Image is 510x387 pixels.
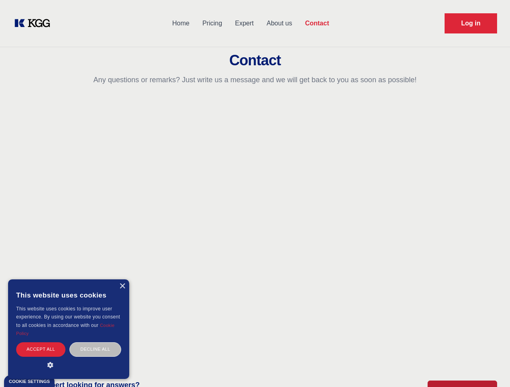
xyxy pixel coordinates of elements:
a: About us [260,13,298,34]
a: Cookie Policy [16,323,115,336]
div: Accept all [16,342,65,356]
div: Decline all [69,342,121,356]
a: KOL Knowledge Platform: Talk to Key External Experts (KEE) [13,17,57,30]
a: Expert [229,13,260,34]
a: Request Demo [445,13,497,33]
p: Any questions or remarks? Just write us a message and we will get back to you as soon as possible! [10,75,500,85]
div: Cookie settings [9,379,50,384]
div: Close [119,283,125,289]
h2: Contact [10,52,500,69]
div: This website uses cookies [16,285,121,305]
span: This website uses cookies to improve user experience. By using our website you consent to all coo... [16,306,120,328]
a: Home [166,13,196,34]
a: Contact [298,13,336,34]
iframe: Chat Widget [470,348,510,387]
a: Pricing [196,13,229,34]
